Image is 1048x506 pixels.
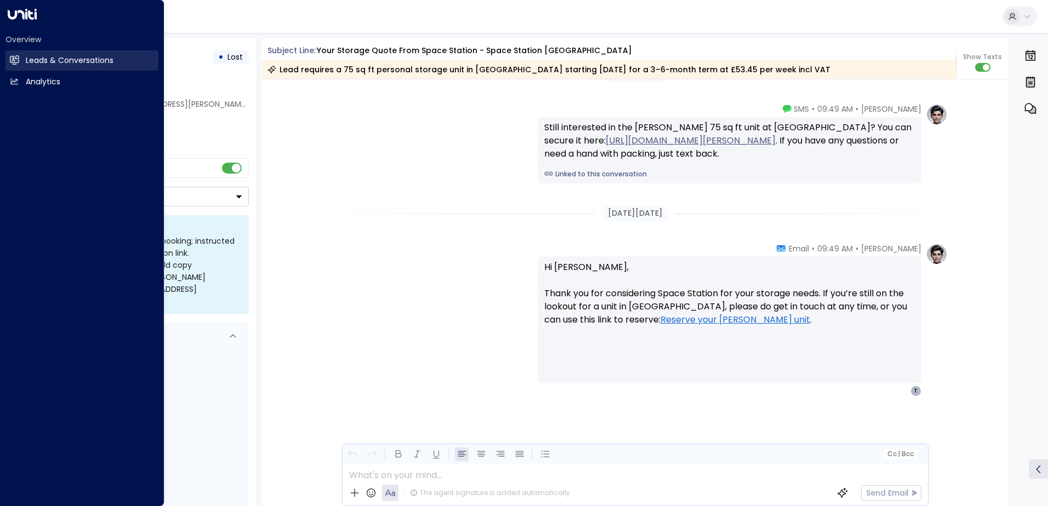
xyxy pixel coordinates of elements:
button: Undo [346,447,360,461]
span: SMS [794,104,809,114]
span: [PERSON_NAME] [861,243,921,254]
a: [URL][DOMAIN_NAME][PERSON_NAME] [606,134,776,147]
span: | [898,450,900,458]
a: Linked to this conversation [544,169,915,179]
span: • [812,104,815,114]
p: Hi [PERSON_NAME], Thank you for considering Space Station for your storage needs. If you’re still... [544,261,915,340]
a: Reserve your [PERSON_NAME] unit [660,313,810,326]
span: Cc Bcc [887,450,913,458]
img: profile-logo.png [926,243,948,265]
h2: Leads & Conversations [26,55,113,66]
h2: Overview [5,34,158,45]
div: Lead requires a 75 sq ft personal storage unit in [GEOGRAPHIC_DATA] starting [DATE] for a 3–6-mon... [267,64,830,75]
div: T [910,386,921,396]
a: Analytics [5,72,158,92]
span: • [812,243,815,254]
button: Cc|Bcc [882,449,918,459]
h2: Analytics [26,76,60,88]
span: Email [789,243,809,254]
img: profile-logo.png [926,104,948,125]
button: Redo [365,447,379,461]
a: Leads & Conversations [5,50,158,71]
span: • [856,104,858,114]
span: Show Texts [963,52,1002,62]
span: Lost [227,51,243,62]
span: • [856,243,858,254]
div: • [218,47,224,67]
span: 09:49 AM [817,104,853,114]
span: Subject Line: [267,45,316,56]
span: 09:49 AM [817,243,853,254]
div: [DATE][DATE] [603,205,667,221]
span: [PERSON_NAME][EMAIL_ADDRESS][PERSON_NAME][DOMAIN_NAME] [63,99,310,110]
div: Your storage quote from Space Station - Space Station [GEOGRAPHIC_DATA] [317,45,632,56]
div: Still interested in the [PERSON_NAME] 75 sq ft unit at [GEOGRAPHIC_DATA]? You can secure it here:... [544,121,915,160]
span: [PERSON_NAME] [861,104,921,114]
div: The agent signature is added automatically [410,488,570,498]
